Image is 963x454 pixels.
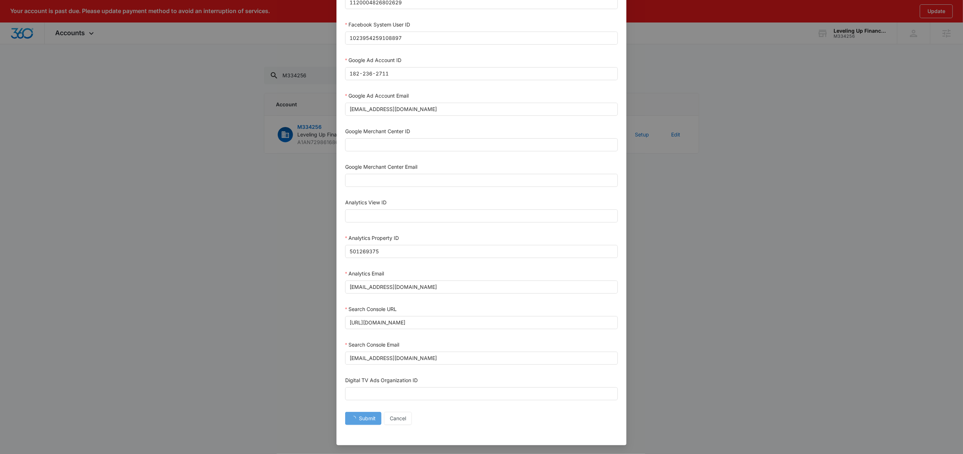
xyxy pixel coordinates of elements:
button: Submit [345,412,381,425]
input: Search Console URL [345,316,618,329]
input: Google Ad Account Email [345,103,618,116]
label: Analytics View ID [345,199,387,205]
label: Analytics Property ID [345,235,399,241]
label: Search Console URL [345,306,397,312]
input: Search Console Email [345,352,618,365]
input: Analytics View ID [345,209,618,222]
label: Google Merchant Center Email [345,164,417,170]
label: Google Ad Account ID [345,57,401,63]
label: Facebook System User ID [345,21,410,28]
button: Cancel [384,412,412,425]
span: Cancel [390,414,406,422]
input: Google Ad Account ID [345,67,618,80]
input: Analytics Property ID [345,245,618,258]
label: Google Merchant Center ID [345,128,410,134]
input: Facebook System User ID [345,32,618,45]
label: Analytics Email [345,270,384,277]
input: Digital TV Ads Organization ID [345,387,618,400]
input: Google Merchant Center Email [345,174,618,187]
input: Google Merchant Center ID [345,138,618,151]
label: Google Ad Account Email [345,93,409,99]
label: Search Console Email [345,341,399,348]
span: Submit [359,414,376,422]
label: Digital TV Ads Organization ID [345,377,418,383]
span: loading [351,416,359,421]
input: Analytics Email [345,281,618,294]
